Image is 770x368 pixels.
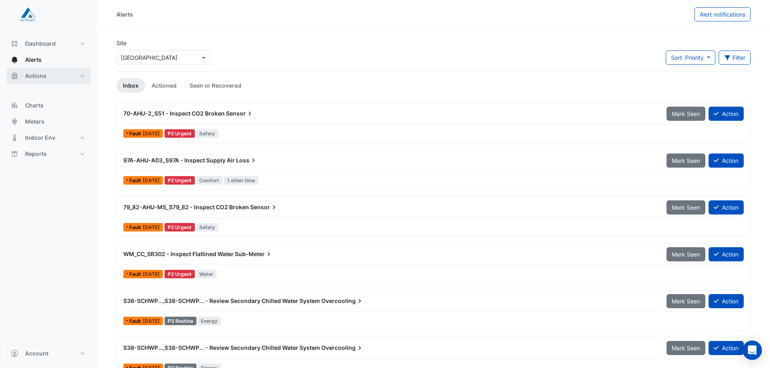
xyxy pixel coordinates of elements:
[25,56,42,64] span: Alerts
[165,317,196,325] div: P3 Routine
[709,154,744,168] button: Action
[672,298,700,305] span: Mark Seen
[709,341,744,355] button: Action
[25,101,44,109] span: Charts
[321,297,364,305] span: Overcooling
[25,118,44,126] span: Meters
[165,223,195,231] div: P2 Urgent
[129,272,143,277] span: Fault
[145,78,183,93] a: Actioned
[143,224,160,230] span: Thu 19-Jun-2025 11:31 AEST
[672,345,700,351] span: Mark Seen
[25,72,46,80] span: Actions
[6,345,91,362] button: Account
[129,131,143,136] span: Fault
[235,250,273,258] span: Sub-Meter
[25,40,56,48] span: Dashboard
[198,317,221,325] span: Energy
[25,134,55,142] span: Indoor Env
[123,344,320,351] span: S38-SCHWP...,S38-SCHWP... - Review Secondary Chilled Water System
[6,130,91,146] button: Indoor Env
[226,109,254,118] span: Sensor
[6,97,91,114] button: Charts
[196,129,219,138] span: Safety
[709,107,744,121] button: Action
[123,204,249,210] span: 79_82-AHU-MS_S79_82 - Inspect CO2 Broken
[143,130,160,137] span: Wed 03-Sep-2025 11:20 AEST
[6,146,91,162] button: Reports
[709,200,744,214] button: Action
[165,176,195,185] div: P2 Urgent
[719,50,751,65] button: Filter
[667,200,705,214] button: Mark Seen
[165,129,195,138] div: P2 Urgent
[11,134,19,142] app-icon: Indoor Env
[123,110,225,117] span: 70-AHU-2_S51 - Inspect CO2 Broken
[129,225,143,230] span: Fault
[666,50,715,65] button: Sort: Priority
[667,247,705,261] button: Mark Seen
[672,157,700,164] span: Mark Seen
[10,6,46,23] img: Company Logo
[672,110,700,117] span: Mark Seen
[667,107,705,121] button: Mark Seen
[321,344,364,352] span: Overcooling
[6,52,91,68] button: Alerts
[129,178,143,183] span: Fault
[11,101,19,109] app-icon: Charts
[250,203,278,211] span: Sensor
[11,72,19,80] app-icon: Actions
[672,251,700,258] span: Mark Seen
[116,39,127,47] label: Site
[11,56,19,64] app-icon: Alerts
[11,150,19,158] app-icon: Reports
[694,7,751,21] button: Alert notifications
[143,177,160,183] span: Thu 21-Aug-2025 11:13 AEST
[743,341,762,360] div: Open Intercom Messenger
[224,176,258,185] span: 1 other time
[11,118,19,126] app-icon: Meters
[6,36,91,52] button: Dashboard
[116,78,145,93] a: Inbox
[6,114,91,130] button: Meters
[129,319,143,324] span: Fault
[116,10,133,19] div: Alerts
[123,250,234,257] span: WM_CC_SR302 - Inspect Flatlined Water
[165,270,195,278] div: P2 Urgent
[709,247,744,261] button: Action
[667,294,705,308] button: Mark Seen
[236,156,257,164] span: Loss
[183,78,248,93] a: Seen or Recovered
[709,294,744,308] button: Action
[700,11,745,18] span: Alert notifications
[667,341,705,355] button: Mark Seen
[25,150,47,158] span: Reports
[25,349,49,357] span: Account
[123,157,235,164] span: 97A-AHU-A03_S97A - Inspect Supply Air
[123,297,320,304] span: S38-SCHWP...,S38-SCHWP... - Review Secondary Chilled Water System
[671,54,704,61] span: Sort: Priority
[196,176,223,185] span: Comfort
[672,204,700,211] span: Mark Seen
[196,270,217,278] span: Water
[6,68,91,84] button: Actions
[11,40,19,48] app-icon: Dashboard
[143,318,160,324] span: Mon 08-Sep-2025 12:56 AEST
[143,271,160,277] span: Fri 06-Dec-2024 08:00 AEDT
[196,223,219,231] span: Safety
[667,154,705,168] button: Mark Seen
